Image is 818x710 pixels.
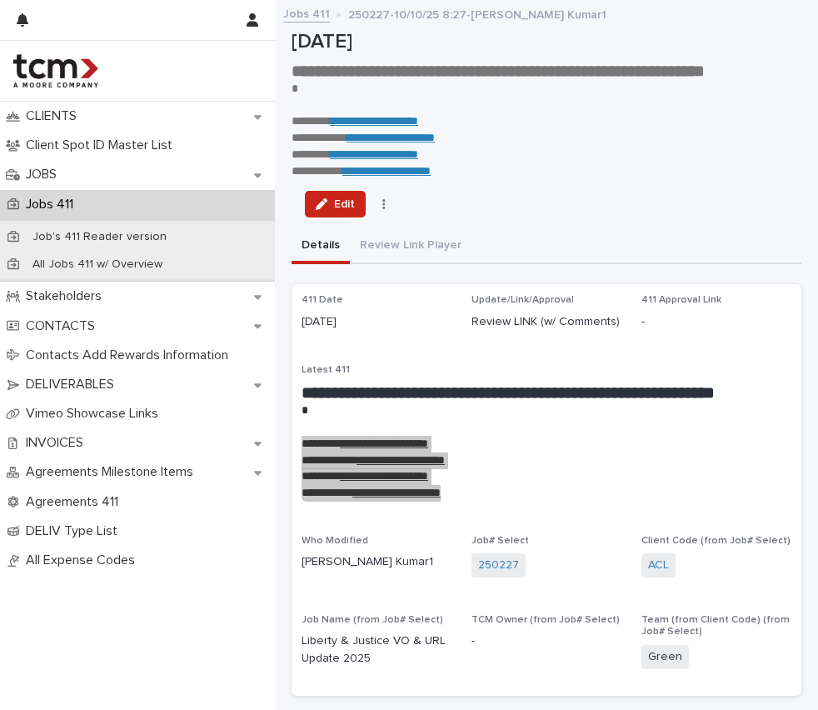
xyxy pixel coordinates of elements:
span: 411 Date [302,295,343,305]
a: 250227 [478,557,519,574]
p: INVOICES [19,435,97,451]
p: Liberty & Justice VO & URL Update 2025 [302,632,451,667]
p: - [471,632,621,650]
p: Client Spot ID Master List [19,137,186,153]
button: Details [292,229,350,264]
span: Client Code (from Job# Select) [641,536,791,546]
p: Job's 411 Reader version [19,230,180,244]
img: 4hMmSqQkux38exxPVZHQ [13,54,98,87]
p: Contacts Add Rewards Information [19,347,242,363]
a: ACL [648,557,669,574]
p: - [641,313,791,331]
p: CONTACTS [19,318,108,334]
p: 250227-10/10/25 8:27-[PERSON_NAME] Kumar1 [348,4,606,22]
span: Who Modified [302,536,368,546]
span: Edit [334,198,355,210]
p: Vimeo Showcase Links [19,406,172,422]
span: Update/Link/Approval [471,295,574,305]
span: Job Name (from Job# Select) [302,615,443,625]
p: DELIVERABLES [19,377,127,392]
a: Jobs 411 [283,3,330,22]
p: [DATE] [292,30,801,54]
p: JOBS [19,167,70,182]
p: Agreements 411 [19,494,132,510]
p: Jobs 411 [19,197,87,212]
p: Stakeholders [19,288,115,304]
span: 411 Approval Link [641,295,721,305]
p: [DATE] [302,313,451,331]
span: Team (from Client Code) (from Job# Select) [641,615,790,637]
span: Job# Select [471,536,529,546]
span: Latest 411 [302,365,350,375]
p: [PERSON_NAME] Kumar1 [302,553,451,571]
p: Review LINK (w/ Comments) [471,313,621,331]
p: All Jobs 411 w/ Overview [19,257,176,272]
span: TCM Owner (from Job# Select) [471,615,620,625]
button: Edit [305,191,366,217]
p: CLIENTS [19,108,90,124]
button: Review Link Player [350,229,471,264]
p: Agreements Milestone Items [19,464,207,480]
p: All Expense Codes [19,552,148,568]
span: Green [641,645,689,669]
p: DELIV Type List [19,523,131,539]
